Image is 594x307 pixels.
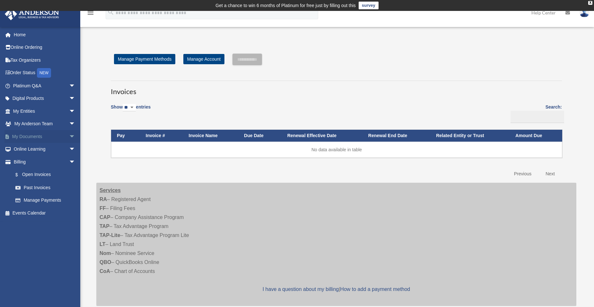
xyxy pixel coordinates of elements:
a: Home [4,28,85,41]
p: | [100,285,573,294]
span: arrow_drop_down [69,143,82,156]
strong: Nom [100,250,111,256]
a: Online Learningarrow_drop_down [4,143,85,156]
strong: LT [100,241,105,247]
span: arrow_drop_down [69,79,82,92]
th: Amount Due: activate to sort column ascending [510,130,562,142]
img: User Pic [580,8,589,17]
strong: RA [100,197,107,202]
i: menu [87,9,94,17]
a: Next [541,167,560,180]
strong: TAP-Lite [100,232,120,238]
a: My Documentsarrow_drop_down [4,130,85,143]
input: Search: [511,111,564,123]
a: Previous [509,167,536,180]
select: Showentries [123,104,136,111]
a: Order StatusNEW [4,66,85,80]
a: My Entitiesarrow_drop_down [4,105,85,118]
h3: Invoices [111,81,562,97]
th: Invoice Name: activate to sort column ascending [183,130,239,142]
th: Renewal End Date: activate to sort column ascending [363,130,430,142]
a: How to add a payment method [340,286,410,292]
strong: QBO [100,259,111,265]
span: $ [19,171,22,179]
a: Manage Payment Methods [114,54,175,64]
span: arrow_drop_down [69,105,82,118]
strong: CAP [100,215,110,220]
a: Past Invoices [9,181,82,194]
a: Manage Account [183,54,224,64]
div: – Registered Agent – Filing Fees – Company Assistance Program – Tax Advantage Program – Tax Advan... [96,183,576,306]
div: close [588,1,592,5]
a: Digital Productsarrow_drop_down [4,92,85,105]
a: survey [359,2,379,9]
div: Get a chance to win 6 months of Platinum for free just by filling out this [215,2,356,9]
span: arrow_drop_down [69,155,82,169]
th: Related Entity or Trust: activate to sort column ascending [430,130,510,142]
a: Platinum Q&Aarrow_drop_down [4,79,85,92]
span: arrow_drop_down [69,118,82,131]
strong: FF [100,206,106,211]
th: Due Date: activate to sort column ascending [238,130,282,142]
a: $Open Invoices [9,168,79,181]
strong: TAP [100,224,109,229]
span: arrow_drop_down [69,130,82,143]
a: Manage Payments [9,194,82,207]
strong: Services [100,188,121,193]
a: menu [87,11,94,17]
img: Anderson Advisors Platinum Portal [3,8,61,20]
a: I have a question about my billing [263,286,339,292]
a: Tax Organizers [4,54,85,66]
a: Events Calendar [4,206,85,219]
i: search [107,9,114,16]
label: Search: [508,103,562,123]
th: Invoice #: activate to sort column ascending [140,130,183,142]
td: No data available in table [111,142,562,158]
a: Billingarrow_drop_down [4,155,82,168]
a: Online Ordering [4,41,85,54]
th: Pay: activate to sort column descending [111,130,140,142]
span: arrow_drop_down [69,92,82,105]
label: Show entries [111,103,151,118]
a: My Anderson Teamarrow_drop_down [4,118,85,130]
div: NEW [37,68,51,78]
strong: CoA [100,268,110,274]
th: Renewal Effective Date: activate to sort column ascending [282,130,363,142]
